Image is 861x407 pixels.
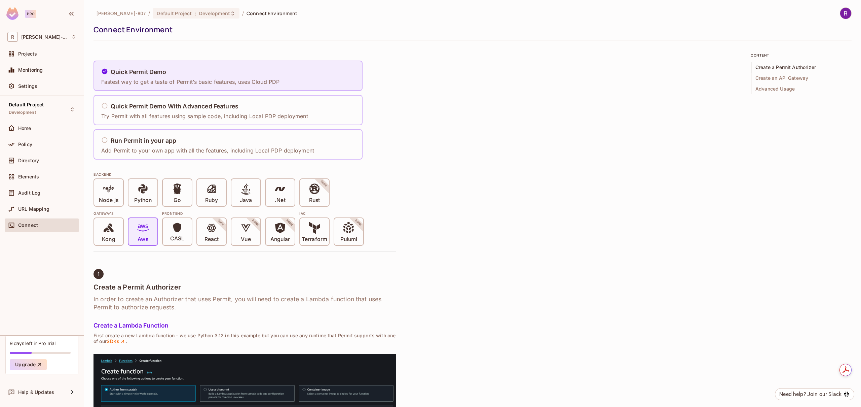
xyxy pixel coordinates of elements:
[208,210,234,236] span: SOON
[240,197,252,204] p: Java
[99,197,118,204] p: Node js
[309,197,320,204] p: Rust
[111,137,176,144] h5: Run Permit in your app
[21,34,68,40] span: Workspace: Ravikiran-807
[93,283,396,291] h4: Create a Permit Authorizer
[205,197,218,204] p: Ruby
[840,8,851,19] img: Ravikiran Sindogi
[107,338,126,344] a: SDKs
[311,171,337,197] span: SOON
[18,223,38,228] span: Connect
[138,236,148,243] p: Aws
[93,322,396,329] h5: Create a Lambda Function
[242,210,268,236] span: SOON
[751,73,852,83] span: Create an API Gateway
[25,10,36,18] div: Pro
[340,236,357,243] p: Pulumi
[98,271,100,277] span: 1
[148,10,150,16] li: /
[111,103,238,110] h5: Quick Permit Demo With Advanced Features
[7,32,18,42] span: R
[134,197,152,204] p: Python
[199,10,230,16] span: Development
[170,235,184,242] p: CASL
[93,333,396,344] p: First create a new Lambda function - we use Python 3.12 in this example but you can use any runti...
[10,359,47,370] button: Upgrade
[6,7,18,20] img: SReyMgAAAABJRU5ErkJggg==
[18,51,37,57] span: Projects
[204,236,219,243] p: React
[242,10,244,16] li: /
[18,83,37,89] span: Settings
[101,147,314,154] p: Add Permit to your own app with all the features, including Local PDP deployment
[276,210,303,236] span: SOON
[18,67,43,73] span: Monitoring
[18,206,49,212] span: URL Mapping
[10,340,55,346] div: 9 days left in Pro Trial
[9,110,36,115] span: Development
[101,112,308,120] p: Try Permit with all features using sample code, including Local PDP deployment
[18,142,32,147] span: Policy
[345,210,371,236] span: SOON
[9,102,44,107] span: Default Project
[18,174,39,179] span: Elements
[302,236,327,243] p: Terraform
[779,390,841,398] div: Need help? Join our Slack
[194,11,196,16] span: :
[96,10,146,16] span: the active workspace
[111,69,166,75] h5: Quick Permit Demo
[247,10,298,16] span: Connect Environment
[162,211,295,216] div: Frontend
[157,10,192,16] span: Default Project
[751,53,852,58] p: content
[18,190,40,196] span: Audit Log
[270,236,290,243] p: Angular
[101,78,279,86] p: Fastest way to get a taste of Permit’s basic features, uses Cloud PDP
[751,62,852,73] span: Create a Permit Authorizer
[751,83,852,94] span: Advanced Usage
[18,158,39,163] span: Directory
[18,389,54,395] span: Help & Updates
[102,236,115,243] p: Kong
[93,25,848,35] div: Connect Environment
[174,197,181,204] p: Go
[93,211,158,216] div: Gateways
[275,197,285,204] p: .Net
[18,126,31,131] span: Home
[93,172,396,177] div: BACKEND
[93,295,396,311] h6: In order to create an Authorizer that uses Permit, you will need to create a Lambda function that...
[299,211,364,216] div: IAC
[241,236,251,243] p: Vue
